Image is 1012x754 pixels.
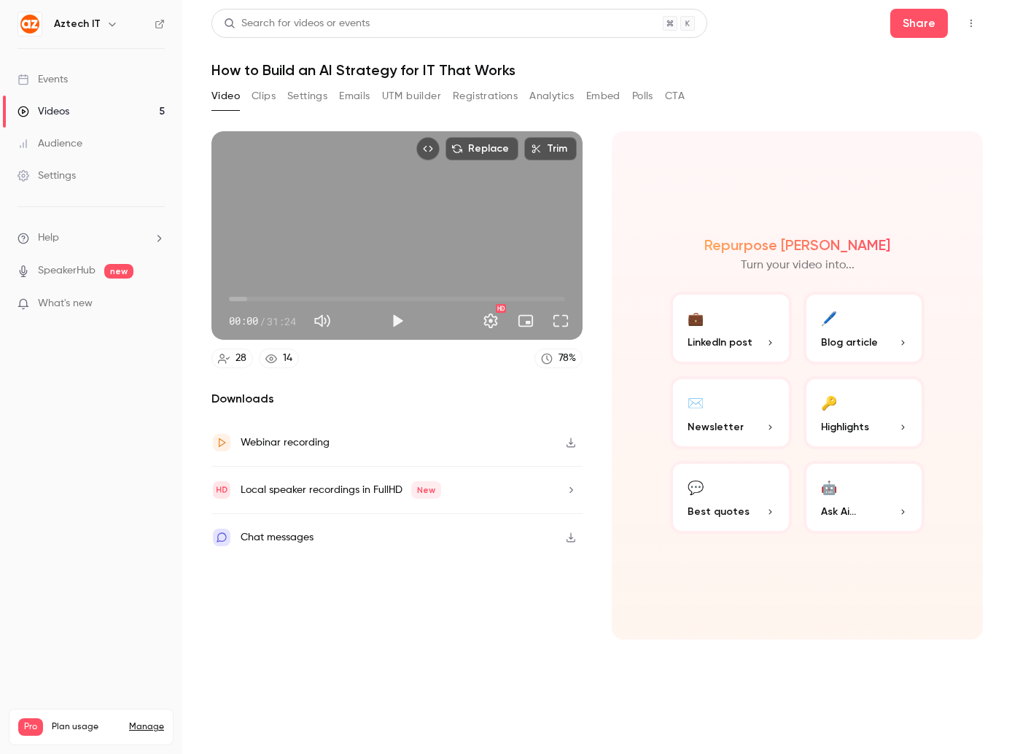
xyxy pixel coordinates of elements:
button: Embed video [416,137,440,160]
div: Settings [17,168,76,183]
button: 💼LinkedIn post [670,292,792,365]
span: new [104,264,133,279]
button: 🔑Highlights [803,376,925,449]
div: 🔑 [821,391,837,413]
span: Pro [18,718,43,736]
button: Analytics [529,85,575,108]
p: Turn your video into... [741,257,855,274]
button: Clips [252,85,276,108]
button: UTM builder [382,85,441,108]
a: Manage [129,721,164,733]
span: Ask Ai... [821,504,856,519]
div: 28 [236,351,246,366]
div: Videos [17,104,69,119]
button: Settings [476,306,505,335]
button: 🤖Ask Ai... [803,461,925,534]
span: Newsletter [688,419,744,435]
div: Search for videos or events [224,16,370,31]
span: What's new [38,296,93,311]
button: Share [890,9,948,38]
li: help-dropdown-opener [17,230,165,246]
span: / [260,314,265,329]
span: Blog article [821,335,878,350]
div: 00:00 [229,314,296,329]
div: 78 % [558,351,576,366]
span: Help [38,230,59,246]
button: Video [211,85,240,108]
button: Embed [586,85,620,108]
button: Emails [339,85,370,108]
div: Audience [17,136,82,151]
button: 🖊️Blog article [803,292,925,365]
button: Trim [524,137,577,160]
button: ✉️Newsletter [670,376,792,449]
span: Plan usage [52,721,120,733]
span: Best quotes [688,504,750,519]
span: LinkedIn post [688,335,752,350]
div: 💬 [688,475,704,498]
a: SpeakerHub [38,263,96,279]
a: 78% [534,349,583,368]
h2: Repurpose [PERSON_NAME] [704,236,890,254]
div: 🤖 [821,475,837,498]
span: 31:24 [267,314,296,329]
button: CTA [665,85,685,108]
button: Replace [445,137,518,160]
div: Chat messages [241,529,314,546]
button: Polls [632,85,653,108]
div: 14 [283,351,292,366]
button: Mute [308,306,337,335]
div: Events [17,72,68,87]
div: HD [496,304,506,313]
div: 💼 [688,306,704,329]
button: Play [383,306,412,335]
button: Settings [287,85,327,108]
a: 14 [259,349,299,368]
h1: How to Build an AI Strategy for IT That Works [211,61,983,79]
button: Turn on miniplayer [511,306,540,335]
div: Webinar recording [241,434,330,451]
h2: Downloads [211,390,583,408]
div: Local speaker recordings in FullHD [241,481,441,499]
span: Highlights [821,419,869,435]
button: Top Bar Actions [960,12,983,35]
span: New [411,481,441,499]
button: 💬Best quotes [670,461,792,534]
span: 00:00 [229,314,258,329]
div: ✉️ [688,391,704,413]
button: Registrations [453,85,518,108]
h6: Aztech IT [54,17,101,31]
div: 🖊️ [821,306,837,329]
a: 28 [211,349,253,368]
img: Aztech IT [18,12,42,36]
button: Full screen [546,306,575,335]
